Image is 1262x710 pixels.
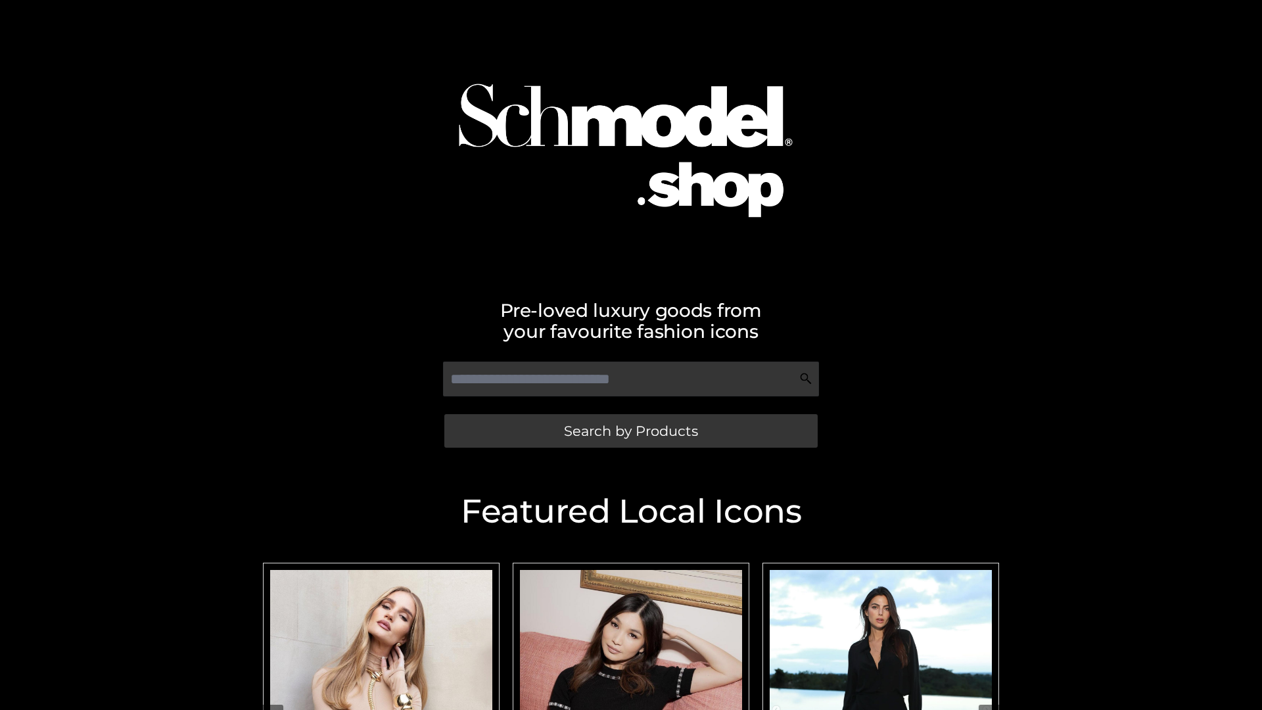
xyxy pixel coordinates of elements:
h2: Pre-loved luxury goods from your favourite fashion icons [256,300,1006,342]
span: Search by Products [564,424,698,438]
a: Search by Products [444,414,818,448]
img: Search Icon [799,372,812,385]
h2: Featured Local Icons​ [256,495,1006,528]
